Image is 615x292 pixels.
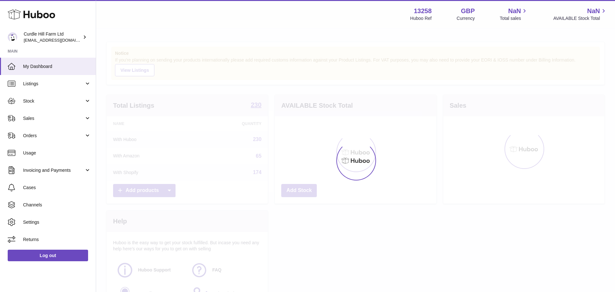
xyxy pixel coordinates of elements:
[8,32,17,42] img: internalAdmin-13258@internal.huboo.com
[500,7,528,21] a: NaN Total sales
[24,31,81,43] div: Curdle Hill Farm Ltd
[508,7,521,15] span: NaN
[457,15,475,21] div: Currency
[23,98,84,104] span: Stock
[23,185,91,191] span: Cases
[24,38,94,43] span: [EMAIL_ADDRESS][DOMAIN_NAME]
[23,150,91,156] span: Usage
[8,250,88,261] a: Log out
[461,7,475,15] strong: GBP
[553,15,607,21] span: AVAILABLE Stock Total
[587,7,600,15] span: NaN
[500,15,528,21] span: Total sales
[23,219,91,225] span: Settings
[23,115,84,121] span: Sales
[553,7,607,21] a: NaN AVAILABLE Stock Total
[414,7,432,15] strong: 13258
[23,81,84,87] span: Listings
[410,15,432,21] div: Huboo Ref
[23,133,84,139] span: Orders
[23,202,91,208] span: Channels
[23,237,91,243] span: Returns
[23,63,91,70] span: My Dashboard
[23,167,84,173] span: Invoicing and Payments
